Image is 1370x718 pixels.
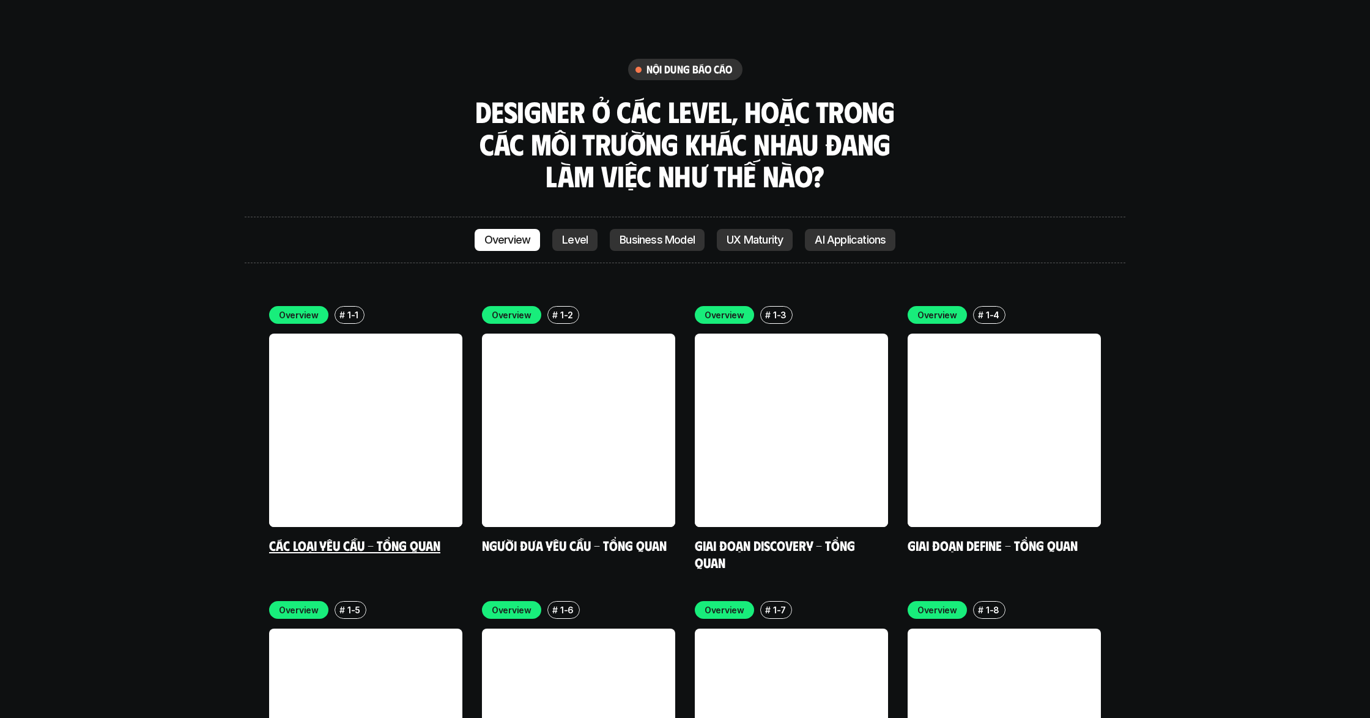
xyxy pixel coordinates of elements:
[279,604,319,616] p: Overview
[727,234,783,246] p: UX Maturity
[815,234,886,246] p: AI Applications
[492,604,531,616] p: Overview
[705,604,744,616] p: Overview
[552,229,598,251] a: Level
[705,309,744,321] p: Overview
[646,62,733,77] h6: nội dung báo cáo
[978,605,983,615] h6: #
[347,309,358,321] p: 1-1
[552,310,558,320] h6: #
[917,604,957,616] p: Overview
[471,95,899,192] h3: Designer ở các level, hoặc trong các môi trường khác nhau đang làm việc như thế nào?
[482,537,667,553] a: Người đưa yêu cầu - Tổng quan
[560,309,573,321] p: 1-2
[279,309,319,321] p: Overview
[908,537,1078,553] a: Giai đoạn Define - Tổng quan
[560,604,574,616] p: 1-6
[347,604,360,616] p: 1-5
[765,605,771,615] h6: #
[917,309,957,321] p: Overview
[986,604,999,616] p: 1-8
[978,310,983,320] h6: #
[492,309,531,321] p: Overview
[986,309,999,321] p: 1-4
[484,234,531,246] p: Overview
[339,605,345,615] h6: #
[717,229,793,251] a: UX Maturity
[773,309,787,321] p: 1-3
[475,229,541,251] a: Overview
[339,310,345,320] h6: #
[805,229,895,251] a: AI Applications
[695,537,858,570] a: Giai đoạn Discovery - Tổng quan
[562,234,588,246] p: Level
[269,537,440,553] a: Các loại yêu cầu - Tổng quan
[552,605,558,615] h6: #
[773,604,786,616] p: 1-7
[765,310,771,320] h6: #
[620,234,695,246] p: Business Model
[610,229,705,251] a: Business Model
